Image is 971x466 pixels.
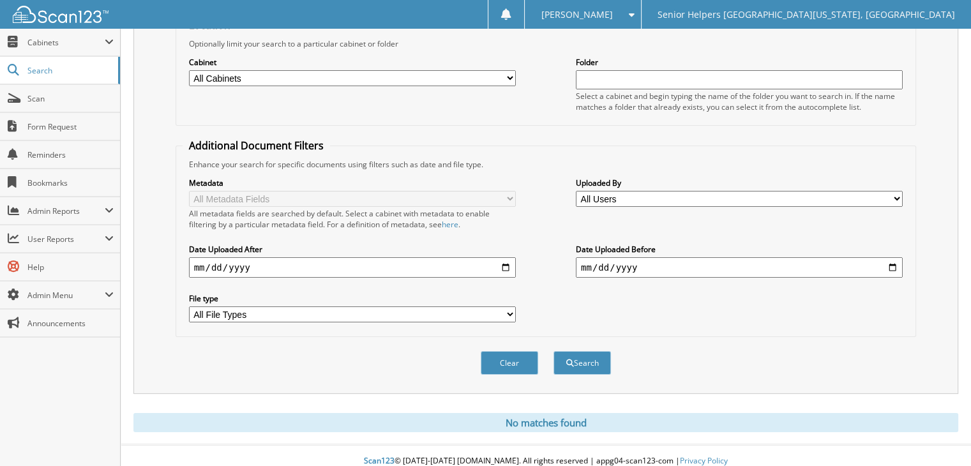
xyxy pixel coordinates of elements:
[481,351,538,375] button: Clear
[27,290,105,301] span: Admin Menu
[27,65,112,76] span: Search
[576,257,903,278] input: end
[27,93,114,104] span: Scan
[576,91,903,112] div: Select a cabinet and begin typing the name of the folder you want to search in. If the name match...
[189,244,516,255] label: Date Uploaded After
[189,57,516,68] label: Cabinet
[442,219,458,230] a: here
[27,149,114,160] span: Reminders
[189,293,516,304] label: File type
[907,405,971,466] iframe: Chat Widget
[541,11,612,19] span: [PERSON_NAME]
[680,455,728,466] a: Privacy Policy
[364,455,395,466] span: Scan123
[27,262,114,273] span: Help
[13,6,109,23] img: scan123-logo-white.svg
[133,413,958,432] div: No matches found
[183,139,330,153] legend: Additional Document Filters
[27,318,114,329] span: Announcements
[576,177,903,188] label: Uploaded By
[27,177,114,188] span: Bookmarks
[183,38,910,49] div: Optionally limit your search to a particular cabinet or folder
[27,37,105,48] span: Cabinets
[658,11,955,19] span: Senior Helpers [GEOGRAPHIC_DATA][US_STATE], [GEOGRAPHIC_DATA]
[183,159,910,170] div: Enhance your search for specific documents using filters such as date and file type.
[189,177,516,188] label: Metadata
[189,257,516,278] input: start
[576,57,903,68] label: Folder
[576,244,903,255] label: Date Uploaded Before
[553,351,611,375] button: Search
[27,234,105,244] span: User Reports
[27,121,114,132] span: Form Request
[189,208,516,230] div: All metadata fields are searched by default. Select a cabinet with metadata to enable filtering b...
[27,206,105,216] span: Admin Reports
